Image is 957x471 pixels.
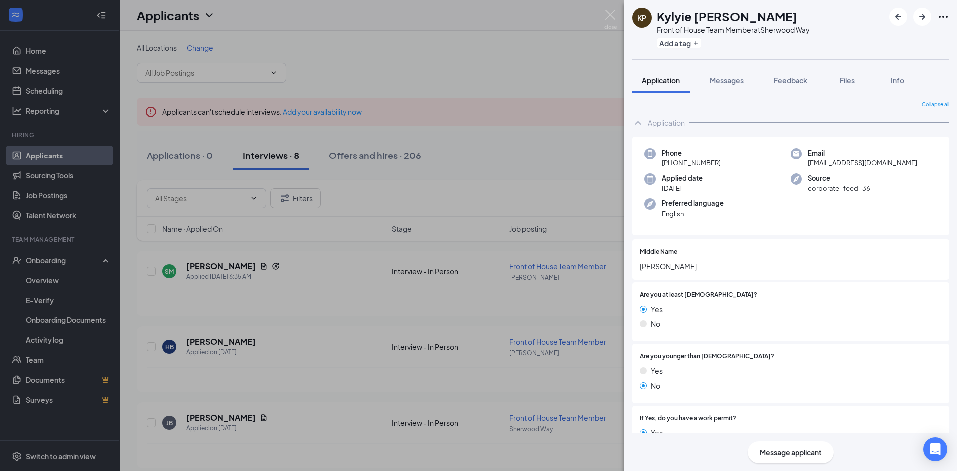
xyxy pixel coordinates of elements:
[632,117,644,129] svg: ChevronUp
[638,13,646,23] div: KP
[891,76,904,85] span: Info
[662,209,724,219] span: English
[662,198,724,208] span: Preferred language
[916,11,928,23] svg: ArrowRight
[651,380,660,391] span: No
[657,25,810,35] div: Front of House Team Member at Sherwood Way
[923,437,947,461] div: Open Intercom Messenger
[651,427,663,438] span: Yes
[651,365,663,376] span: Yes
[657,8,797,25] h1: Kylyie [PERSON_NAME]
[657,38,701,48] button: PlusAdd a tag
[651,318,660,329] span: No
[808,173,870,183] span: Source
[662,183,703,193] span: [DATE]
[808,158,917,168] span: [EMAIL_ADDRESS][DOMAIN_NAME]
[913,8,931,26] button: ArrowRight
[662,173,703,183] span: Applied date
[662,158,721,168] span: [PHONE_NUMBER]
[640,290,757,300] span: Are you at least [DEMOGRAPHIC_DATA]?
[640,261,941,272] span: [PERSON_NAME]
[710,76,744,85] span: Messages
[640,352,774,361] span: Are you younger than [DEMOGRAPHIC_DATA]?
[640,414,736,423] span: If Yes, do you have a work permit?
[651,304,663,314] span: Yes
[648,118,685,128] div: Application
[662,148,721,158] span: Phone
[889,8,907,26] button: ArrowLeftNew
[774,76,807,85] span: Feedback
[760,447,822,458] span: Message applicant
[808,148,917,158] span: Email
[922,101,949,109] span: Collapse all
[840,76,855,85] span: Files
[640,247,677,257] span: Middle Name
[693,40,699,46] svg: Plus
[937,11,949,23] svg: Ellipses
[892,11,904,23] svg: ArrowLeftNew
[642,76,680,85] span: Application
[808,183,870,193] span: corporate_feed_36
